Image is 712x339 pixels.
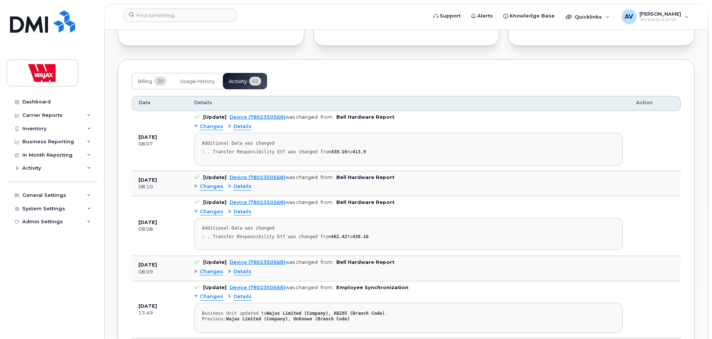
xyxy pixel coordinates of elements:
[200,293,223,300] span: Changes
[321,259,333,265] span: from:
[466,9,498,23] a: Alerts
[336,285,408,290] b: Employee Synchronization
[138,134,157,140] b: [DATE]
[629,96,681,111] th: Action
[336,259,394,265] b: Bell Hardware Report
[561,9,615,24] div: Quicklinks
[203,259,227,265] b: [Update]
[200,208,223,215] span: Changes
[321,285,333,290] span: from:
[353,234,369,239] strong: 438.16
[336,199,394,205] b: Bell Hardware Report
[639,17,681,23] span: Wireless Admin
[230,285,318,290] div: was changed
[203,114,227,120] b: [Update]
[321,175,333,180] span: from:
[202,234,615,240] div: : . Transfer Responsibility Etf was changed from to
[498,9,560,23] a: Knowledge Base
[138,79,152,84] span: Billing
[353,149,366,154] strong: 413.9
[202,149,615,155] div: : . Transfer Responsibility Etf was changed from to
[226,316,350,322] strong: Wajax Limited (Company), Unknown (Branch Code)
[616,9,694,24] div: Alex Vanderwell
[230,175,285,180] a: Device (7802350568)
[138,310,181,316] div: 13:49
[138,226,181,233] div: 08:08
[477,12,493,20] span: Alerts
[321,114,333,120] span: from:
[138,220,157,225] b: [DATE]
[331,234,347,239] strong: 462.42
[331,149,347,154] strong: 438.16
[321,199,333,205] span: from:
[230,114,285,120] a: Device (7802350568)
[234,183,251,190] span: Details
[202,141,615,146] div: Additional Data was changed
[200,183,223,190] span: Changes
[203,175,227,180] b: [Update]
[440,12,461,20] span: Support
[154,77,166,86] span: 20
[200,123,223,130] span: Changes
[639,11,681,17] span: [PERSON_NAME]
[230,199,318,205] div: was changed
[139,99,151,106] span: Date
[234,293,251,300] span: Details
[266,311,385,316] strong: Wajax Limited (Company), AB205 (Branch Code)
[138,269,181,275] div: 08:09
[202,226,615,231] div: Additional Data was changed
[200,268,223,275] span: Changes
[234,268,251,275] span: Details
[230,114,318,120] div: was changed
[230,259,285,265] a: Device (7802350568)
[575,14,602,20] span: Quicklinks
[203,285,227,290] b: [Update]
[124,9,237,22] input: Find something...
[202,311,615,322] div: Business Unit updated to . Previous:
[203,199,227,205] b: [Update]
[510,12,555,20] span: Knowledge Base
[625,12,633,21] span: AV
[138,183,181,190] div: 08:10
[138,141,181,147] div: 08:07
[230,175,318,180] div: was changed
[336,114,394,120] b: Bell Hardware Report
[138,177,157,183] b: [DATE]
[138,262,157,268] b: [DATE]
[234,208,251,215] span: Details
[230,285,285,290] a: Device (7802350568)
[138,303,157,309] b: [DATE]
[230,259,318,265] div: was changed
[234,123,251,130] span: Details
[180,79,215,84] span: Usage History
[428,9,466,23] a: Support
[194,99,212,106] span: Details
[230,199,285,205] a: Device (7802350568)
[336,175,394,180] b: Bell Hardware Report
